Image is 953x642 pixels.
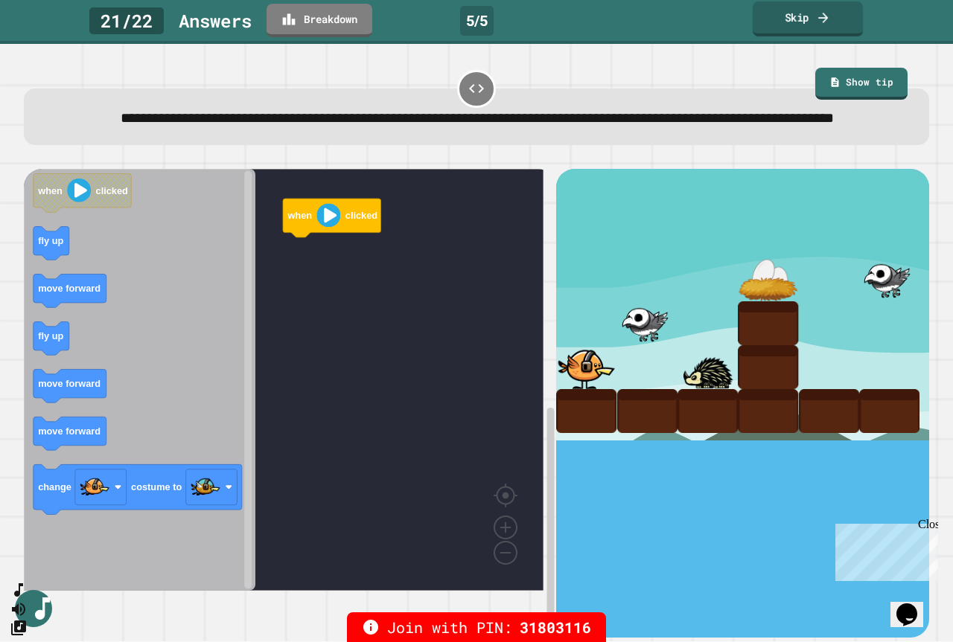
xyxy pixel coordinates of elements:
iframe: chat widget [890,582,938,627]
text: when [37,185,63,196]
text: change [38,482,71,493]
div: Answer s [179,7,252,34]
a: Show tip [815,68,908,100]
text: fly up [38,236,63,247]
iframe: chat widget [829,518,938,581]
div: Join with PIN: [347,612,606,642]
text: move forward [38,426,101,437]
a: Skip [753,1,863,36]
text: move forward [38,283,101,295]
text: clicked [345,211,377,222]
div: Chat with us now!Close [6,6,103,94]
text: move forward [38,379,101,390]
div: Blockly Workspace [24,169,556,637]
text: clicked [96,185,128,196]
text: when [287,211,312,222]
text: fly up [38,331,63,342]
div: 5 / 5 [460,6,494,36]
a: Breakdown [267,4,372,37]
button: SpeedDial basic example [10,581,28,600]
text: costume to [131,482,182,493]
span: 31803116 [520,616,591,638]
div: 21 / 22 [89,7,164,34]
button: Change Music [10,618,28,637]
button: Mute music [10,600,28,618]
